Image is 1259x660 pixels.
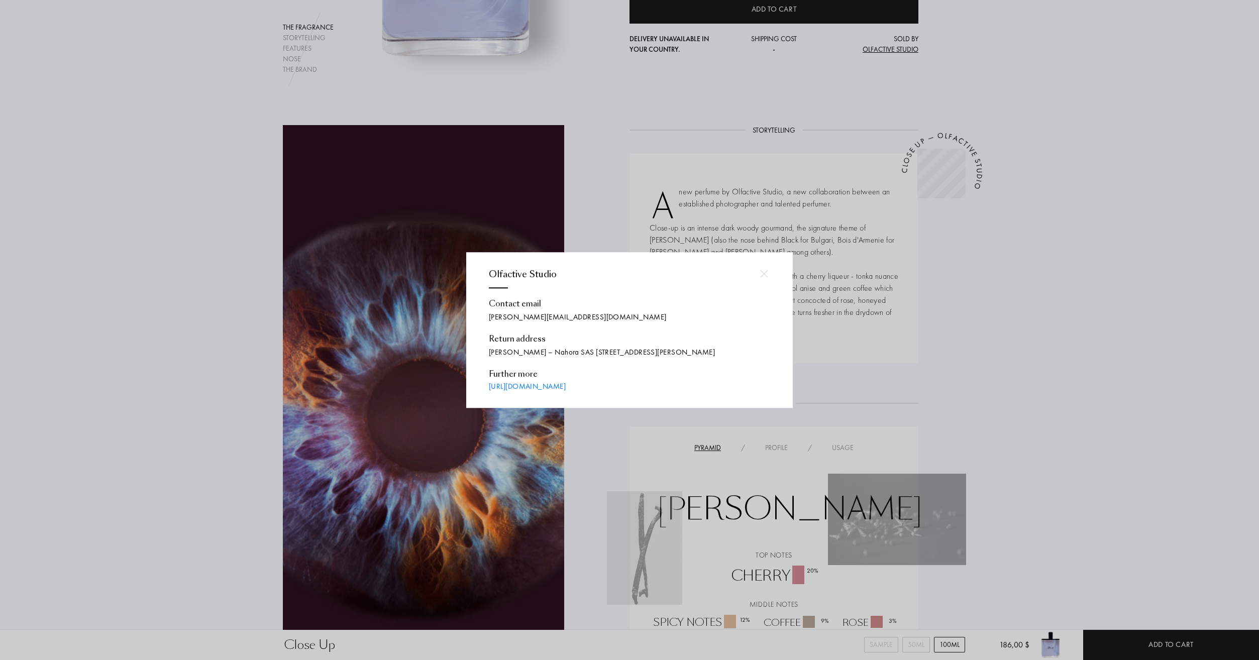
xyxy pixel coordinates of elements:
div: Contact email [489,297,770,310]
img: cross.svg [760,270,768,277]
div: Further more [489,368,770,380]
div: [PERSON_NAME] – Nahora SAS [STREET_ADDRESS][PERSON_NAME] [489,346,770,359]
div: [PERSON_NAME][EMAIL_ADDRESS][DOMAIN_NAME] [489,311,770,323]
a: [URL][DOMAIN_NAME] [489,381,566,391]
div: Olfactive Studio [489,268,770,281]
div: Return address [489,333,770,345]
